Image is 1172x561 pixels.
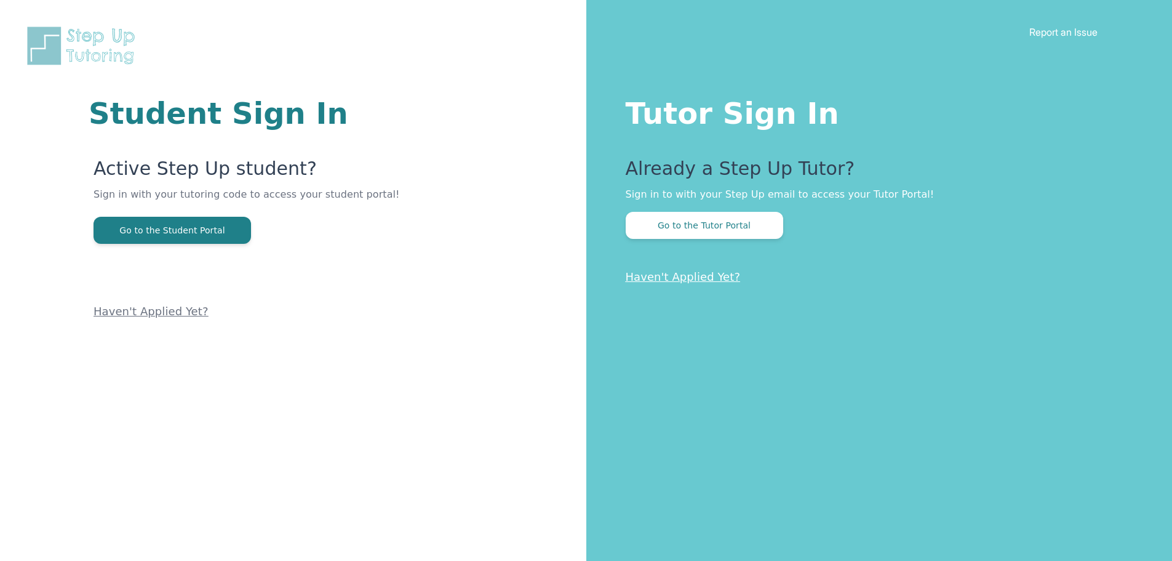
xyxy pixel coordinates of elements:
a: Haven't Applied Yet? [626,270,741,283]
h1: Tutor Sign In [626,94,1123,128]
p: Sign in to with your Step Up email to access your Tutor Portal! [626,187,1123,202]
button: Go to the Student Portal [94,217,251,244]
a: Go to the Tutor Portal [626,219,783,231]
button: Go to the Tutor Portal [626,212,783,239]
a: Go to the Student Portal [94,224,251,236]
a: Haven't Applied Yet? [94,305,209,318]
p: Sign in with your tutoring code to access your student portal! [94,187,439,217]
h1: Student Sign In [89,99,439,128]
p: Active Step Up student? [94,158,439,187]
img: Step Up Tutoring horizontal logo [25,25,143,67]
p: Already a Step Up Tutor? [626,158,1123,187]
a: Report an Issue [1029,26,1098,38]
